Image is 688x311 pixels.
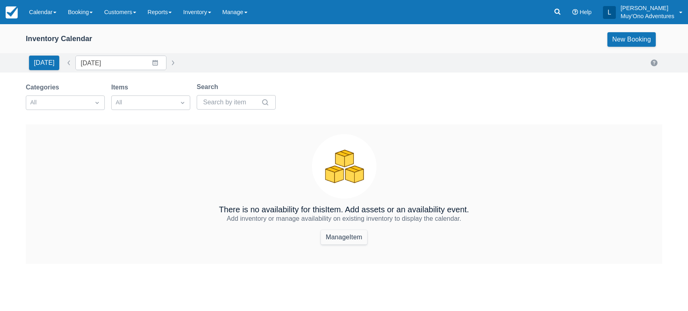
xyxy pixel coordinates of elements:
[93,99,101,107] span: Dropdown icon
[621,12,674,20] p: Muy'Ono Adventures
[29,56,59,70] button: [DATE]
[203,95,260,110] input: Search by item
[219,205,469,214] h4: There is no availability for this Item . Add assets or an availability event.
[197,82,221,92] label: Search
[321,230,367,245] a: ManageItem
[603,6,616,19] div: L
[607,32,656,47] a: New Booking
[75,56,166,70] input: Date
[26,34,92,44] div: Inventory Calendar
[26,83,62,92] label: Categories
[111,83,131,92] label: Items
[572,9,578,15] i: Help
[580,9,592,15] span: Help
[227,215,461,222] span: Add inventory or manage availability on existing inventory to display the calendar.
[179,99,187,107] span: Dropdown icon
[6,6,18,19] img: checkfront-main-nav-mini-logo.png
[621,4,674,12] p: [PERSON_NAME]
